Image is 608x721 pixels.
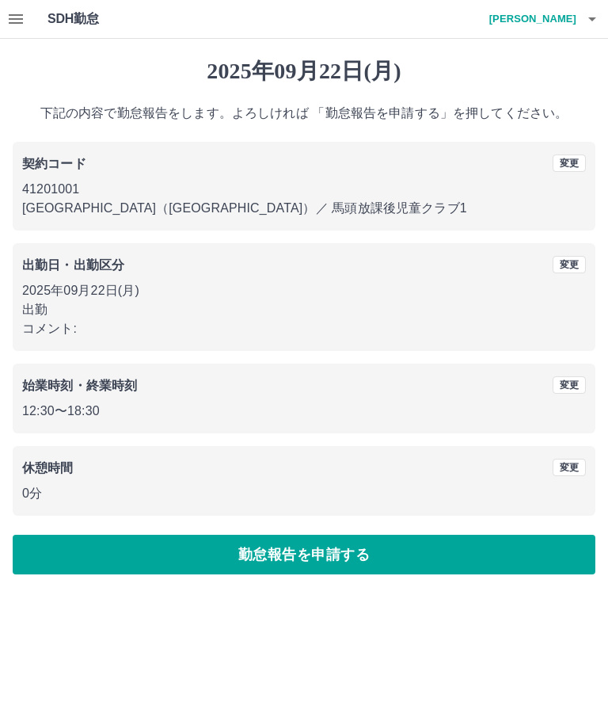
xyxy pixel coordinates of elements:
button: 勤怠報告を申請する [13,535,595,574]
button: 変更 [553,459,586,476]
p: 12:30 〜 18:30 [22,402,586,421]
b: 契約コード [22,157,86,170]
button: 変更 [553,154,586,172]
p: 下記の内容で勤怠報告をします。よろしければ 「勤怠報告を申請する」を押してください。 [13,104,595,123]
b: 始業時刻・終業時刻 [22,379,137,392]
p: 0分 [22,484,586,503]
button: 変更 [553,256,586,273]
b: 休憩時間 [22,461,74,475]
p: [GEOGRAPHIC_DATA]（[GEOGRAPHIC_DATA]） ／ 馬頭放課後児童クラブ1 [22,199,586,218]
p: 2025年09月22日(月) [22,281,586,300]
p: 出勤 [22,300,586,319]
b: 出勤日・出勤区分 [22,258,124,272]
p: 41201001 [22,180,586,199]
p: コメント: [22,319,586,338]
button: 変更 [553,376,586,394]
h1: 2025年09月22日(月) [13,58,595,85]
